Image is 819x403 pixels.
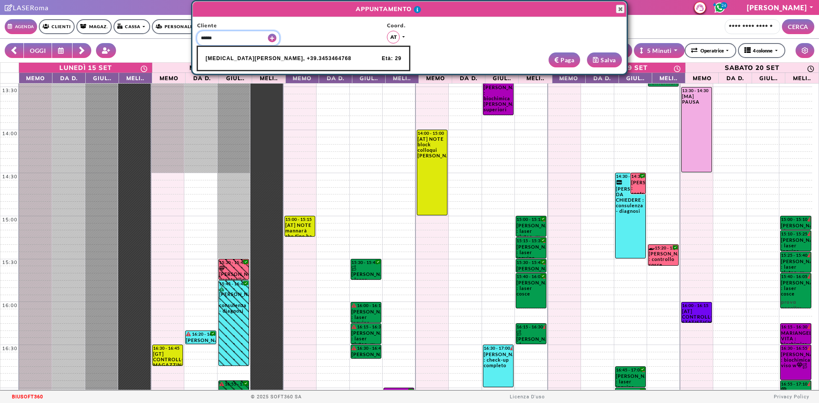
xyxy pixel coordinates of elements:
[517,280,546,299] div: [PERSON_NAME] : laser cosce
[186,337,215,344] div: [PERSON_NAME] : foto - controllo *da remoto* tramite foto
[351,351,381,358] div: [PERSON_NAME] : laser addome -w
[351,260,381,265] div: 15:30 - 15:45
[616,179,623,186] i: Categoria cliente: Nuovo
[807,232,812,236] i: Il cliente ha degli insoluti
[517,330,546,344] div: [PERSON_NAME] : laser inguine completo
[189,64,248,72] div: martedì 16 set
[517,238,546,244] div: 15:15 - 15:30
[288,74,317,81] span: Memo
[802,363,808,369] img: PERCORSO
[59,64,112,72] div: lunedì 15 set
[781,345,810,351] div: 16:30 - 16:55
[649,251,678,265] div: [PERSON_NAME] : controllo cosce
[781,274,810,279] div: 15:40 - 16:05
[285,217,314,222] div: 15:00 - 15:15
[781,351,810,371] div: [PERSON_NAME] : biochimica viso w
[19,63,152,72] a: 15 settembre 2025
[807,346,812,350] i: Il cliente ha degli insoluti
[0,217,19,223] div: 15:00
[725,64,779,72] div: sabato 20 set
[5,3,49,12] a: Clicca per andare alla pagina di firmaLASERoma
[781,324,810,330] div: 16:15 - 16:30
[121,74,150,81] span: Meli..
[219,382,224,386] i: Il cliente ha degli insoluti
[682,88,711,93] div: 13:30 - 14:30
[418,136,447,158] div: [AT] NOTE block colloqui [PERSON_NAME]
[113,19,150,34] a: Cassa
[382,55,401,62] span: Età: 29
[807,253,812,257] i: Il cliente ha degli insoluti
[682,303,711,308] div: 16:00 - 16:15
[720,2,727,9] span: 24
[96,43,116,58] button: Crea nuovo contatto rapido
[682,93,711,104] div: [MA] PAUSA
[219,387,226,392] i: PAGATO
[685,63,819,72] a: 20 settembre 2025
[787,74,816,81] span: Meli..
[797,362,802,368] i: Categoria cliente: Diamante
[555,74,583,81] span: Memo
[219,266,225,271] i: Categoria cliente: Diamante
[484,79,513,115] div: [PERSON_NAME] : biochimica [PERSON_NAME] superiori
[616,367,645,373] div: 16:45 - 17:00
[517,330,523,336] img: PERCORSO
[517,223,546,236] div: [PERSON_NAME] : laser gluteo -w
[0,345,19,351] div: 16:30
[682,308,711,322] div: [AT] CONTROLLO STATISTICHE Controllo statistiche della settimana (screen con report sul gruppo) p...
[421,74,450,81] span: Memo
[549,52,581,67] button: Paga
[774,394,809,400] a: Privacy Policy
[5,19,37,34] a: Agenda
[781,381,810,387] div: 16:55 - 17:10
[588,74,616,81] span: Da D.
[219,287,226,291] i: PAGATO
[418,130,447,136] div: 14:00 - 15:00
[517,217,546,222] div: 15:00 - 15:15
[517,244,546,258] div: [PERSON_NAME] : laser inguine completo
[55,74,83,81] span: Da D.
[616,5,624,13] button: Close
[640,46,671,55] div: 5 Minuti
[186,331,215,337] div: 16:20 - 16:30
[781,231,810,237] div: 15:10 - 15:25
[351,309,381,322] div: [PERSON_NAME] : laser inguine completo
[152,19,197,34] a: Personale
[781,330,810,344] div: MARIANGELA VITA : biochimica sopracciglia
[543,325,548,329] i: Il cliente ha degli insoluti
[488,74,516,81] span: Giul..
[219,287,249,316] div: [PERSON_NAME] : consulenza - diagnosi
[197,22,280,29] span: Cliente
[807,382,812,386] i: Il cliente ha degli insoluti
[351,265,357,271] img: PERCORSO
[351,324,381,330] div: 16:15 - 16:30
[219,266,249,279] div: [PERSON_NAME] : controllo gambe e [PERSON_NAME]
[621,74,650,81] span: Giul..
[0,389,19,394] div: 17:00
[88,74,116,81] span: Giul..
[517,324,546,330] div: 16:15 - 16:30
[21,74,50,81] span: Memo
[153,345,182,351] div: 16:30 - 16:45
[206,55,351,62] span: [MEDICAL_DATA][PERSON_NAME], +39.3453464768
[616,174,645,179] div: 14:30 - 15:30
[186,332,191,336] i: Il cliente ha degli insoluti
[219,260,249,265] div: 15:30 - 15:45
[517,266,546,272] div: [PERSON_NAME] : laser ascelle
[517,260,546,265] div: 15:30 - 15:40
[649,245,678,250] div: 15:20 - 15:35
[388,74,416,81] span: Meli..
[384,389,413,394] div: 17:00 - 17:25
[782,19,814,34] button: CERCA
[0,174,19,180] div: 14:30
[725,19,780,34] input: Cerca cliente...
[152,63,285,72] a: 16 settembre 2025
[351,330,381,344] div: [PERSON_NAME] : laser gluteo -w
[807,274,812,278] i: Il cliente ha degli insoluti
[781,387,810,401] div: MARIANGELA VITA : laser gluteo -w
[631,180,645,194] div: [PERSON_NAME] : controllo inguine+ascelle
[807,217,812,221] i: Il cliente ha degli insoluti
[188,74,216,81] span: Da D.
[354,74,383,81] span: Giul..
[781,223,810,229] div: [PERSON_NAME] : laser ascelle
[781,217,810,222] div: 15:00 - 15:10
